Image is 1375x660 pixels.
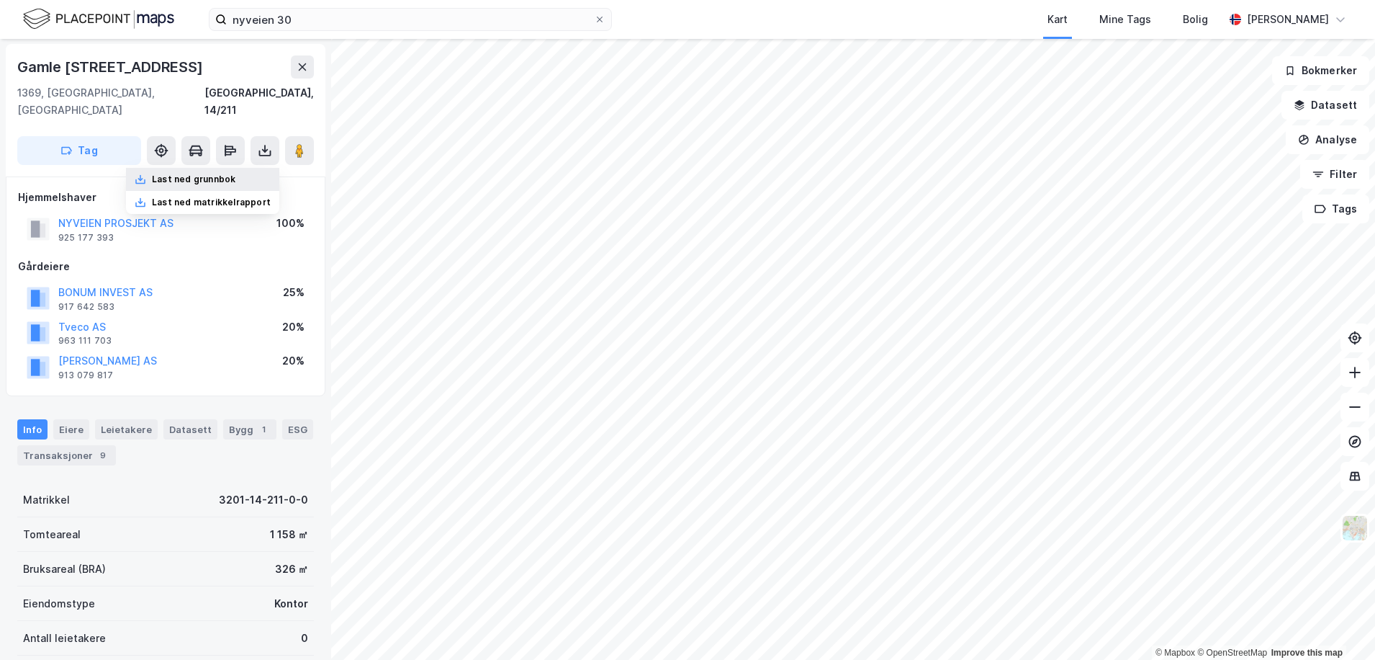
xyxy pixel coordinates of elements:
[1197,648,1267,658] a: OpenStreetMap
[1099,11,1151,28] div: Mine Tags
[270,526,308,543] div: 1 158 ㎡
[23,630,106,647] div: Antall leietakere
[23,526,81,543] div: Tomteareal
[1286,125,1369,154] button: Analyse
[23,6,174,32] img: logo.f888ab2527a4732fd821a326f86c7f29.svg
[18,258,313,275] div: Gårdeiere
[282,352,305,370] div: 20%
[223,419,276,440] div: Bygg
[1047,11,1068,28] div: Kart
[58,301,114,313] div: 917 642 583
[23,561,106,578] div: Bruksareal (BRA)
[23,491,70,509] div: Matrikkel
[1271,648,1343,658] a: Improve this map
[96,448,110,463] div: 9
[163,419,217,440] div: Datasett
[17,445,116,465] div: Transaksjoner
[23,595,95,612] div: Eiendomstype
[58,370,113,381] div: 913 079 817
[95,419,158,440] div: Leietakere
[17,55,206,79] div: Gamle [STREET_ADDRESS]
[227,9,594,30] input: Søk på adresse, matrikkel, gårdeiere, leietakere eller personer
[1247,11,1329,28] div: [PERSON_NAME]
[1281,91,1369,120] button: Datasett
[256,422,271,437] div: 1
[275,561,308,578] div: 326 ㎡
[1155,648,1195,658] a: Mapbox
[301,630,308,647] div: 0
[1300,160,1369,189] button: Filter
[58,232,114,244] div: 925 177 393
[274,595,308,612] div: Kontor
[1303,591,1375,660] iframe: Chat Widget
[17,419,48,440] div: Info
[152,174,235,185] div: Last ned grunnbok
[282,419,313,440] div: ESG
[1183,11,1208,28] div: Bolig
[58,335,112,347] div: 963 111 703
[1302,195,1369,223] button: Tags
[1341,514,1369,542] img: Z
[282,318,305,336] div: 20%
[17,136,141,165] button: Tag
[1272,56,1369,85] button: Bokmerker
[276,215,305,232] div: 100%
[18,189,313,206] div: Hjemmelshaver
[17,84,204,119] div: 1369, [GEOGRAPHIC_DATA], [GEOGRAPHIC_DATA]
[283,284,305,301] div: 25%
[53,419,89,440] div: Eiere
[204,84,314,119] div: [GEOGRAPHIC_DATA], 14/211
[152,197,271,208] div: Last ned matrikkelrapport
[219,491,308,509] div: 3201-14-211-0-0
